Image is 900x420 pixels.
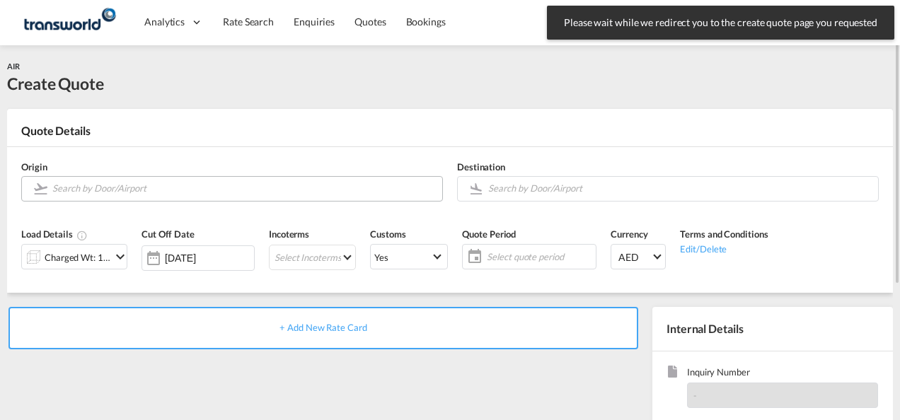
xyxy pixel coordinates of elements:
span: Load Details [21,228,88,240]
span: Rate Search [223,16,274,28]
md-select: Select Customs: Yes [370,244,448,269]
div: Internal Details [652,307,893,351]
img: f753ae806dec11f0841701cdfdf085c0.png [21,6,117,38]
span: Enquiries [294,16,335,28]
div: Charged Wt: 1.00 KGicon-chevron-down [21,244,127,269]
md-select: Select Currency: د.إ AEDUnited Arab Emirates Dirham [611,244,666,269]
span: + Add New Rate Card [279,322,367,333]
div: Charged Wt: 1.00 KG [45,247,111,267]
div: Yes [374,252,388,263]
div: Edit/Delete [680,241,768,255]
span: Customs [370,228,405,240]
div: Quote Details [7,123,893,146]
input: Select [165,252,254,264]
span: Currency [611,228,647,240]
md-icon: icon-calendar [463,248,480,265]
span: Analytics [144,15,185,29]
span: AED [618,250,651,264]
span: Please wait while we redirect you to the create quote page you requested [560,16,882,30]
md-select: Select Incoterms [269,245,356,270]
span: Cut Off Date [142,228,195,240]
span: Destination [457,161,505,173]
md-icon: Chargeable Weight [76,230,88,241]
span: Select quote period [483,247,596,267]
span: Quote Period [462,228,516,240]
div: + Add New Rate Card [8,307,638,349]
input: Search by Door/Airport [488,176,871,201]
span: Incoterms [269,228,309,240]
span: Origin [21,161,47,173]
span: Terms and Conditions [680,228,768,240]
span: - [693,390,697,401]
span: Select quote period [487,250,592,263]
span: Quotes [354,16,386,28]
md-icon: icon-chevron-down [112,248,129,265]
div: Create Quote [7,72,104,95]
span: Inquiry Number [687,366,878,382]
span: AIR [7,62,20,71]
input: Search by Door/Airport [52,176,435,201]
span: Bookings [406,16,446,28]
